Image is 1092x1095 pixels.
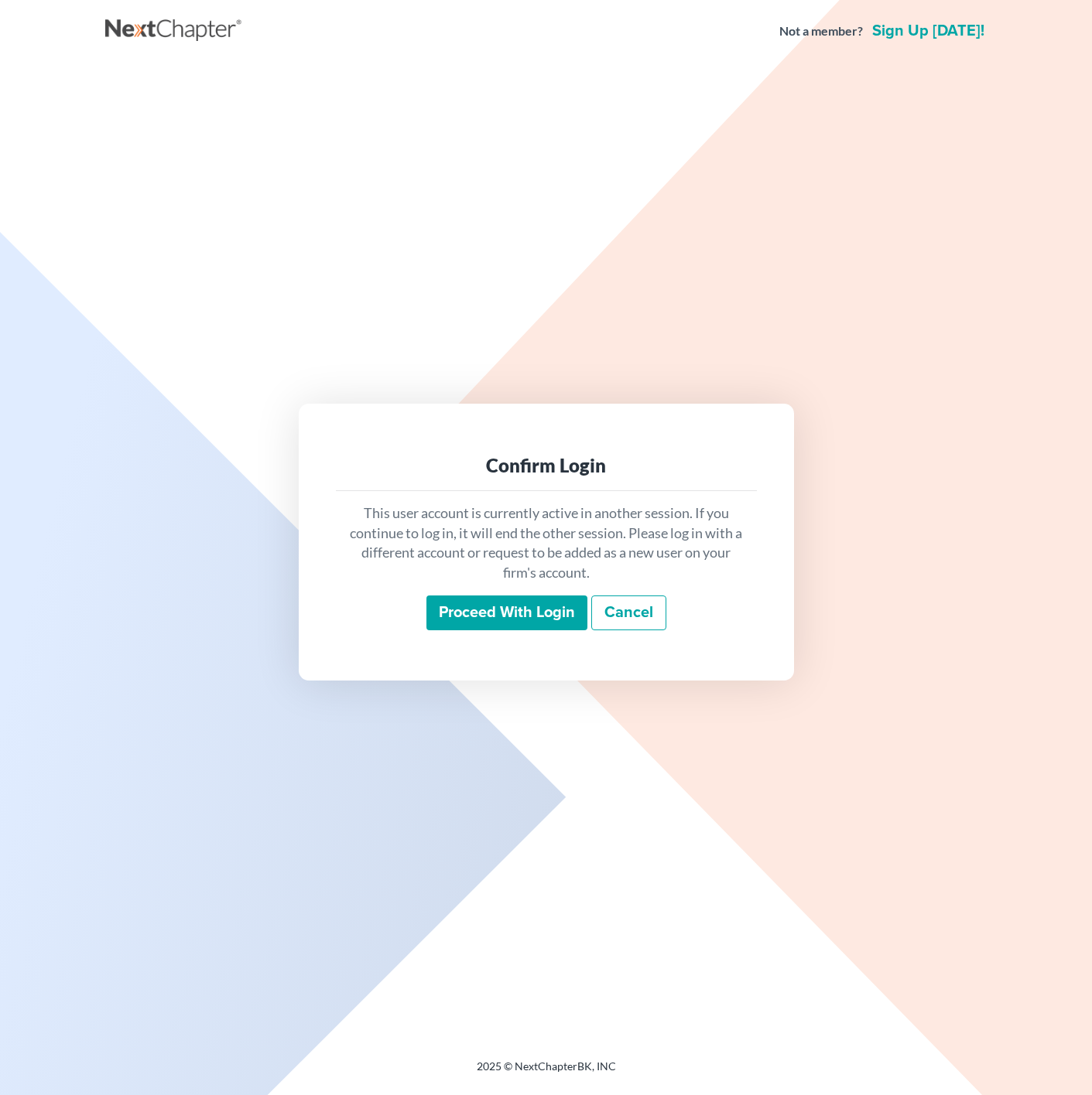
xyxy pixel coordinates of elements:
a: Cancel [591,595,666,631]
p: This user account is currently active in another session. If you continue to log in, it will end ... [348,503,745,583]
a: Sign up [DATE]! [869,23,988,39]
div: Confirm Login [348,453,745,478]
strong: Not a member? [779,22,863,40]
div: 2025 © NextChapterBK, INC [105,1059,988,1086]
input: Proceed with login [426,595,587,631]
